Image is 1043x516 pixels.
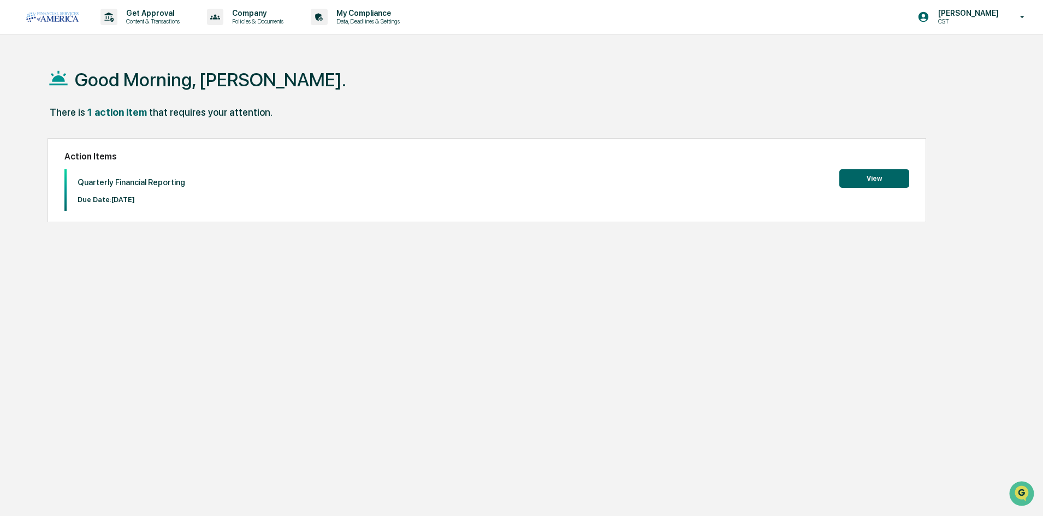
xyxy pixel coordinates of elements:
[11,84,31,103] img: 1746055101610-c473b297-6a78-478c-a979-82029cc54cd1
[75,133,140,153] a: 🗄️Attestations
[64,151,909,162] h2: Action Items
[929,9,1004,17] p: [PERSON_NAME]
[223,9,289,17] p: Company
[11,159,20,168] div: 🔎
[22,158,69,169] span: Data Lookup
[186,87,199,100] button: Start new chat
[328,17,405,25] p: Data, Deadlines & Settings
[26,12,79,22] img: logo
[87,106,147,118] div: 1 action item
[109,185,132,193] span: Pylon
[78,177,185,187] p: Quarterly Financial Reporting
[90,138,135,149] span: Attestations
[929,17,1004,25] p: CST
[7,133,75,153] a: 🖐️Preclearance
[1008,480,1038,509] iframe: Open customer support
[117,9,185,17] p: Get Approval
[75,69,346,91] h1: Good Morning, [PERSON_NAME].
[37,94,138,103] div: We're available if you need us!
[77,185,132,193] a: Powered byPylon
[839,169,909,188] button: View
[7,154,73,174] a: 🔎Data Lookup
[328,9,405,17] p: My Compliance
[11,139,20,147] div: 🖐️
[50,106,85,118] div: There is
[839,173,909,183] a: View
[117,17,185,25] p: Content & Transactions
[223,17,289,25] p: Policies & Documents
[78,195,185,204] p: Due Date: [DATE]
[22,138,70,149] span: Preclearance
[149,106,272,118] div: that requires your attention.
[37,84,179,94] div: Start new chat
[79,139,88,147] div: 🗄️
[11,23,199,40] p: How can we help?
